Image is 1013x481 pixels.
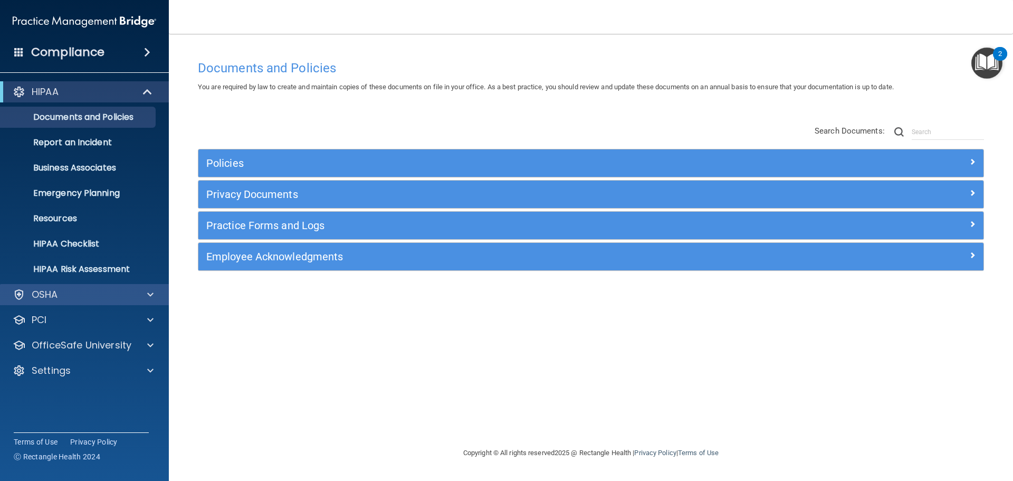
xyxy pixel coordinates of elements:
[13,86,153,98] a: HIPAA
[198,83,894,91] span: You are required by law to create and maintain copies of these documents on file in your office. ...
[894,127,904,137] img: ic-search.3b580494.png
[998,54,1002,68] div: 2
[7,188,151,199] p: Emergency Planning
[7,112,151,122] p: Documents and Policies
[206,157,779,169] h5: Policies
[206,188,779,200] h5: Privacy Documents
[32,339,131,352] p: OfficeSafe University
[32,314,46,326] p: PCI
[912,124,984,140] input: Search
[14,451,100,462] span: Ⓒ Rectangle Health 2024
[7,137,151,148] p: Report an Incident
[32,288,58,301] p: OSHA
[32,86,59,98] p: HIPAA
[14,437,58,447] a: Terms of Use
[678,449,719,457] a: Terms of Use
[634,449,676,457] a: Privacy Policy
[198,61,984,75] h4: Documents and Policies
[13,339,154,352] a: OfficeSafe University
[70,437,118,447] a: Privacy Policy
[206,186,976,203] a: Privacy Documents
[206,220,779,231] h5: Practice Forms and Logs
[398,436,783,470] div: Copyright © All rights reserved 2025 @ Rectangle Health | |
[13,314,154,326] a: PCI
[31,45,104,60] h4: Compliance
[13,11,156,32] img: PMB logo
[206,155,976,172] a: Policies
[7,163,151,173] p: Business Associates
[206,248,976,265] a: Employee Acknowledgments
[7,264,151,275] p: HIPAA Risk Assessment
[206,217,976,234] a: Practice Forms and Logs
[206,251,779,262] h5: Employee Acknowledgments
[13,288,154,301] a: OSHA
[32,364,71,377] p: Settings
[7,239,151,249] p: HIPAA Checklist
[971,48,1002,79] button: Open Resource Center, 2 new notifications
[7,213,151,224] p: Resources
[13,364,154,377] a: Settings
[815,126,885,136] span: Search Documents:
